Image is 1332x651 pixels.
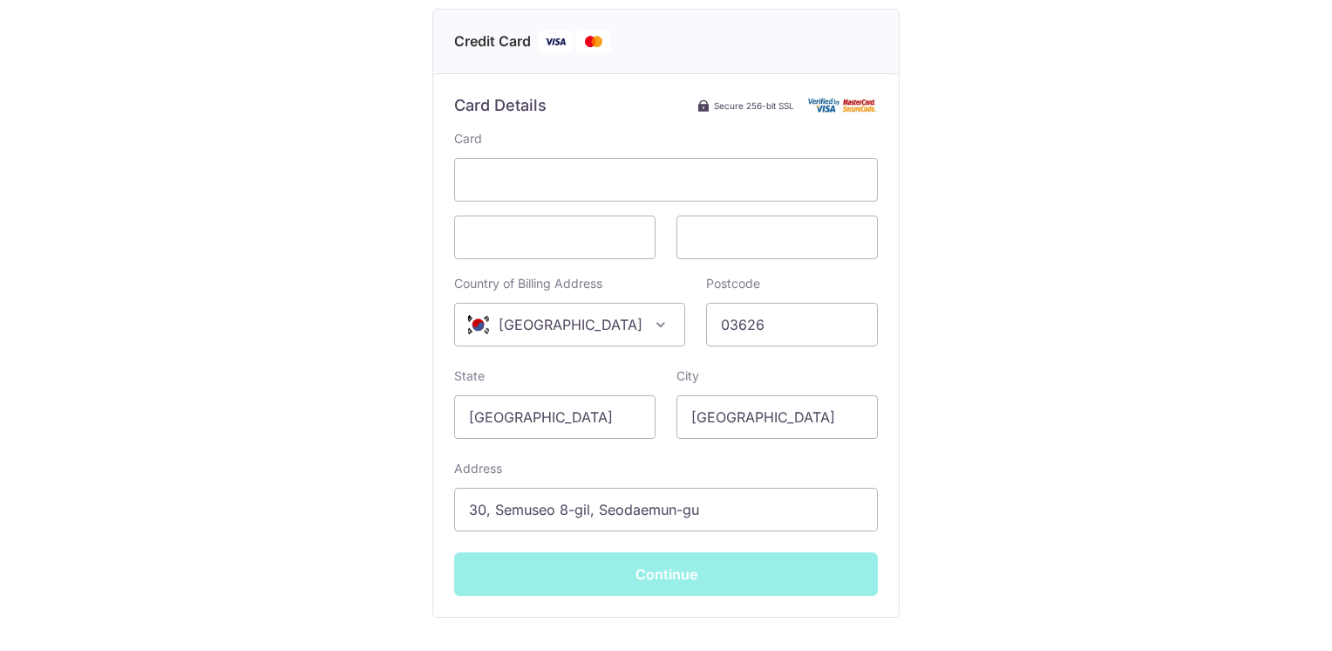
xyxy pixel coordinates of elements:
span: Secure 256-bit SSL [714,99,794,113]
span: Credit Card [454,31,531,52]
label: State [454,367,485,385]
label: Country of Billing Address [454,275,602,292]
span: South Korea [454,303,685,346]
input: Example 123456 [706,303,878,346]
iframe: Secure card expiration date input frame [469,227,641,248]
label: Postcode [706,275,760,292]
iframe: Secure card security code input frame [691,227,863,248]
span: South Korea [455,304,684,346]
label: Card [454,130,482,147]
label: City [676,367,699,385]
iframe: Secure card number input frame [469,169,863,190]
img: Visa [538,31,573,52]
img: Mastercard [576,31,611,52]
img: Card secure [808,98,878,113]
label: Address [454,460,502,477]
h6: Card Details [454,95,547,116]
